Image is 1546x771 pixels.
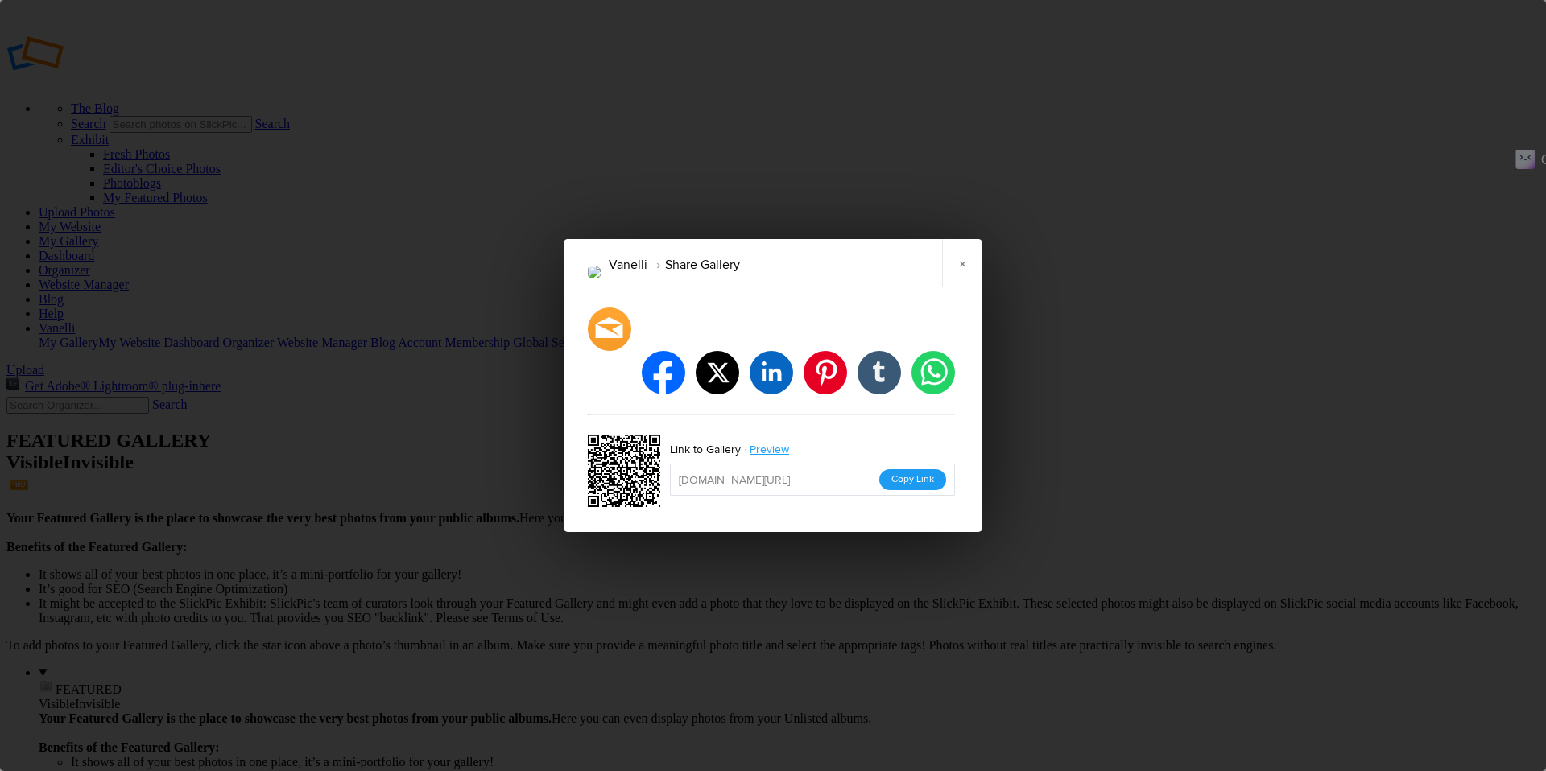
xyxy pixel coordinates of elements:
[858,351,901,394] li: tumblr
[879,469,946,490] button: Copy Link
[942,239,982,287] a: ×
[588,266,601,278] img: erika_magin.jpg
[588,435,665,512] div: https://gallery.vanelliandfriends.com/share/UOTGMGyNUYMMjO
[647,251,740,278] li: Share Gallery
[750,351,793,394] li: linkedin
[741,439,801,460] a: Preview
[670,439,741,460] div: Link to Gallery
[642,351,685,394] li: facebook
[609,251,647,278] li: Vanelli
[696,351,739,394] li: twitter
[804,351,847,394] li: pinterest
[911,351,955,394] li: whatsapp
